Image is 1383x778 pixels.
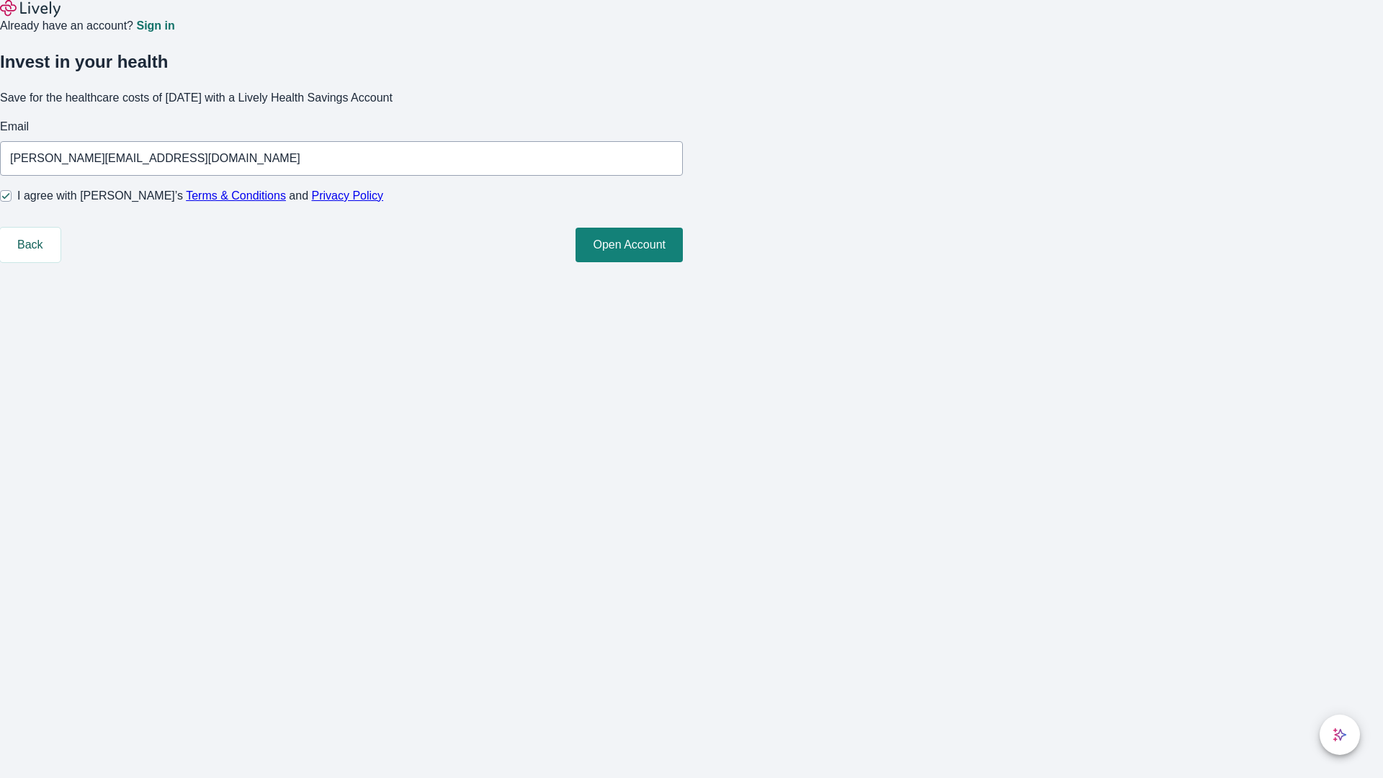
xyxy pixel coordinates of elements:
button: Open Account [576,228,683,262]
button: chat [1320,715,1360,755]
svg: Lively AI Assistant [1333,728,1347,742]
span: I agree with [PERSON_NAME]’s and [17,187,383,205]
a: Terms & Conditions [186,189,286,202]
a: Privacy Policy [312,189,384,202]
a: Sign in [136,20,174,32]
